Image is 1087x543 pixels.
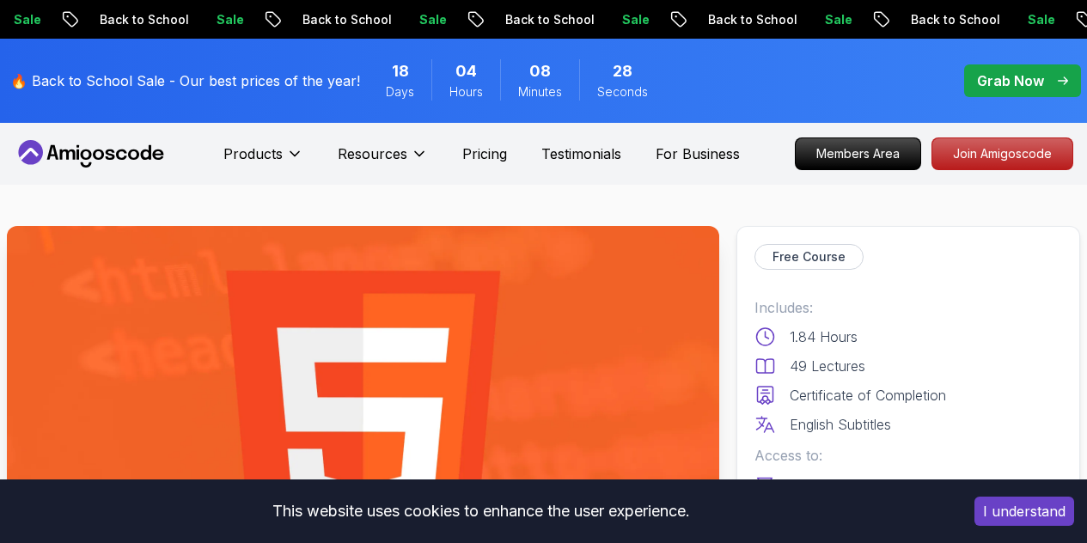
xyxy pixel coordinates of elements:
[790,385,946,406] p: Certificate of Completion
[790,414,891,435] p: English Subtitles
[462,143,507,164] a: Pricing
[796,138,920,169] p: Members Area
[754,297,1062,318] p: Includes:
[790,326,858,347] p: 1.84 Hours
[518,83,562,101] span: Minutes
[694,11,811,28] p: Back to School
[931,137,1073,170] a: Join Amigoscode
[613,59,632,83] span: 28 Seconds
[223,143,283,164] p: Products
[1014,11,1069,28] p: Sale
[897,11,1014,28] p: Back to School
[386,83,414,101] span: Days
[203,11,258,28] p: Sale
[656,143,740,164] a: For Business
[789,474,875,495] p: Course Slides
[795,137,921,170] a: Members Area
[597,83,648,101] span: Seconds
[392,59,409,83] span: 18 Days
[449,83,483,101] span: Hours
[974,497,1074,526] button: Accept cookies
[492,11,608,28] p: Back to School
[10,70,360,91] p: 🔥 Back to School Sale - Our best prices of the year!
[541,143,621,164] a: Testimonials
[455,59,477,83] span: 4 Hours
[223,143,303,178] button: Products
[338,143,428,178] button: Resources
[338,143,407,164] p: Resources
[13,492,949,530] div: This website uses cookies to enhance the user experience.
[932,138,1072,169] p: Join Amigoscode
[977,70,1044,91] p: Grab Now
[754,445,1062,466] p: Access to:
[790,356,865,376] p: 49 Lectures
[773,248,846,265] p: Free Course
[289,11,406,28] p: Back to School
[86,11,203,28] p: Back to School
[811,11,866,28] p: Sale
[406,11,461,28] p: Sale
[529,59,551,83] span: 8 Minutes
[608,11,663,28] p: Sale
